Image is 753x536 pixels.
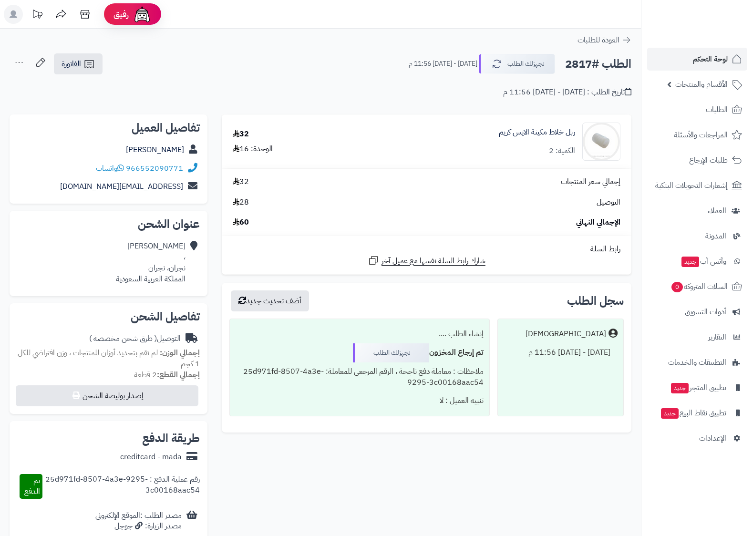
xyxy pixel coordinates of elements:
span: تطبيق المتجر [670,381,726,394]
a: الإعدادات [647,427,747,450]
div: تاريخ الطلب : [DATE] - [DATE] 11:56 م [503,87,631,98]
span: الإعدادات [699,432,726,445]
span: التطبيقات والخدمات [668,356,726,369]
span: لم تقم بتحديد أوزان للمنتجات ، وزن افتراضي للكل 1 كجم [18,347,200,370]
div: [PERSON_NAME] ، نجران، نجران المملكة العربية السعودية [116,241,186,284]
span: جديد [661,408,679,419]
span: جديد [681,257,699,267]
span: العملاء [708,204,726,217]
a: الفاتورة [54,53,103,74]
img: 1657113471-11004033-90x90.jpg [583,123,620,161]
span: رفيق [113,9,129,20]
span: وآتس آب [681,255,726,268]
div: نجهزلك الطلب [353,343,429,362]
h2: طريقة الدفع [142,433,200,444]
a: أدوات التسويق [647,300,747,323]
a: تحديثات المنصة [25,5,49,26]
div: التوصيل [89,333,181,344]
a: واتساب [96,163,124,174]
strong: إجمالي القطع: [157,369,200,381]
span: العودة للطلبات [578,34,619,46]
span: 0 [671,281,683,293]
span: تطبيق نقاط البيع [660,406,726,420]
span: 60 [233,217,249,228]
b: تم إرجاع المخزون [429,347,484,358]
a: طلبات الإرجاع [647,149,747,172]
span: جديد [671,383,689,393]
div: [DATE] - [DATE] 11:56 م [504,343,618,362]
span: الإجمالي النهائي [576,217,620,228]
a: المدونة [647,225,747,247]
button: أضف تحديث جديد [231,290,309,311]
span: الأقسام والمنتجات [675,78,728,91]
span: إشعارات التحويلات البنكية [655,179,728,192]
span: تم الدفع [24,475,40,497]
a: التطبيقات والخدمات [647,351,747,374]
a: العملاء [647,199,747,222]
a: إشعارات التحويلات البنكية [647,174,747,197]
h2: عنوان الشحن [17,218,200,230]
span: طلبات الإرجاع [689,154,728,167]
span: السلات المتروكة [670,280,728,293]
span: ( طرق شحن مخصصة ) [89,333,157,344]
span: المراجعات والأسئلة [674,128,728,142]
a: التقارير [647,326,747,349]
span: لوحة التحكم [693,52,728,66]
div: [DEMOGRAPHIC_DATA] [526,329,606,340]
div: رابط السلة [226,244,628,255]
div: ملاحظات : معاملة دفع ناجحة ، الرقم المرجعي للمعاملة: 25d971fd-8507-4a3e-9295-3c00168aac54 [236,362,484,392]
span: أدوات التسويق [685,305,726,319]
small: 2 قطعة [134,369,200,381]
div: الكمية: 2 [549,145,575,156]
span: إجمالي سعر المنتجات [561,176,620,187]
a: السلات المتروكة0 [647,275,747,298]
a: تطبيق المتجرجديد [647,376,747,399]
div: مصدر الطلب :الموقع الإلكتروني [95,510,182,532]
a: الطلبات [647,98,747,121]
div: مصدر الزيارة: جوجل [95,521,182,532]
a: 966552090771 [126,163,183,174]
div: رقم عملية الدفع : 25d971fd-8507-4a3e-9295-3c00168aac54 [42,474,199,499]
a: ربل خلاط مكينة الايس كريم [499,127,575,138]
span: المدونة [705,229,726,243]
button: نجهزلك الطلب [479,54,555,74]
a: شارك رابط السلة نفسها مع عميل آخر [368,255,485,267]
h2: تفاصيل الشحن [17,311,200,322]
span: الطلبات [706,103,728,116]
div: creditcard - mada [120,452,182,463]
span: الفاتورة [62,58,81,70]
div: الوحدة: 16 [233,144,273,155]
strong: إجمالي الوزن: [160,347,200,359]
a: تطبيق نقاط البيعجديد [647,402,747,424]
span: 28 [233,197,249,208]
div: 32 [233,129,249,140]
img: logo-2.png [688,14,744,34]
a: المراجعات والأسئلة [647,124,747,146]
span: التقارير [708,330,726,344]
span: 32 [233,176,249,187]
button: إصدار بوليصة الشحن [16,385,198,406]
a: [EMAIL_ADDRESS][DOMAIN_NAME] [60,181,183,192]
small: [DATE] - [DATE] 11:56 م [409,59,477,69]
div: إنشاء الطلب .... [236,325,484,343]
h3: سجل الطلب [567,295,624,307]
h2: تفاصيل العميل [17,122,200,134]
a: [PERSON_NAME] [126,144,184,155]
img: ai-face.png [133,5,152,24]
span: شارك رابط السلة نفسها مع عميل آخر [382,256,485,267]
a: وآتس آبجديد [647,250,747,273]
a: لوحة التحكم [647,48,747,71]
a: العودة للطلبات [578,34,631,46]
span: التوصيل [597,197,620,208]
div: تنبيه العميل : لا [236,392,484,410]
h2: الطلب #2817 [565,54,631,74]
